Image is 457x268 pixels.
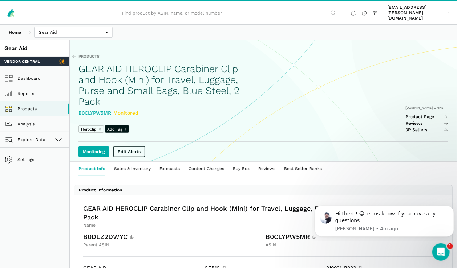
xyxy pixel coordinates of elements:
[4,27,25,38] a: Home
[83,242,261,248] div: Parent ASIN
[228,162,254,176] a: Buy Box
[266,232,444,241] div: B0CLYPW5MR
[4,45,65,52] div: Gear Aid
[405,121,448,126] a: Reviews
[83,204,444,222] div: GEAR AID HEROCLIP Carabiner Clip and Hook (Mini) for Travel, Luggage, Purse and Small Bags, Blue ...
[385,4,453,22] a: [EMAIL_ADDRESS][PERSON_NAME][DOMAIN_NAME]
[83,232,261,241] div: B0DLZ2DWYC
[312,199,457,241] iframe: Intercom notifications message
[4,59,40,64] span: Vendor Central
[34,27,113,38] input: Gear Aid
[155,162,184,176] a: Forecasts
[405,106,448,110] div: [DOMAIN_NAME] Links
[78,54,100,59] span: Products
[72,54,100,59] a: Products
[387,5,446,21] span: [EMAIL_ADDRESS][PERSON_NAME][DOMAIN_NAME]
[113,146,145,157] a: Edit Alerts
[118,8,339,18] input: Find product by ASIN, name, or model number
[432,243,450,261] iframe: Intercom live chat
[78,63,244,107] h1: GEAR AID HEROCLIP Carabiner Clip and Hook (Mini) for Travel, Luggage, Purse and Small Bags, Blue ...
[405,127,448,133] a: 3P Sellers
[78,109,244,117] div: B0CLYPW5MR
[405,114,448,120] a: Product Page
[98,127,102,132] button: ⨯
[125,127,127,132] span: +
[81,127,97,132] span: Heroclip
[266,242,444,248] div: ASIN
[184,162,228,176] a: Content Changes
[113,110,138,116] span: Monitored
[110,162,155,176] a: Sales & Inventory
[447,243,453,249] span: 1
[105,125,129,133] span: Add Tag
[83,223,444,228] div: Name
[280,162,326,176] a: Best Seller Ranks
[254,162,280,176] a: Reviews
[7,135,45,144] span: Explore Data
[74,162,110,176] a: Product Info
[79,187,122,193] div: Product Information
